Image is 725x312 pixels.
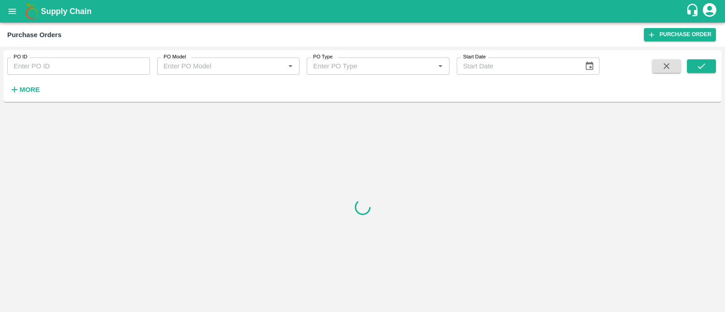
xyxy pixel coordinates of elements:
[41,7,92,16] b: Supply Chain
[160,60,282,72] input: Enter PO Model
[285,60,296,72] button: Open
[644,28,716,41] a: Purchase Order
[19,86,40,93] strong: More
[14,53,27,61] label: PO ID
[23,2,41,20] img: logo
[2,1,23,22] button: open drawer
[309,60,432,72] input: Enter PO Type
[164,53,186,61] label: PO Model
[457,58,577,75] input: Start Date
[41,5,686,18] a: Supply Chain
[7,82,42,97] button: More
[7,58,150,75] input: Enter PO ID
[701,2,718,21] div: account of current user
[686,3,701,19] div: customer-support
[435,60,446,72] button: Open
[313,53,333,61] label: PO Type
[463,53,486,61] label: Start Date
[581,58,598,75] button: Choose date
[7,29,62,41] div: Purchase Orders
